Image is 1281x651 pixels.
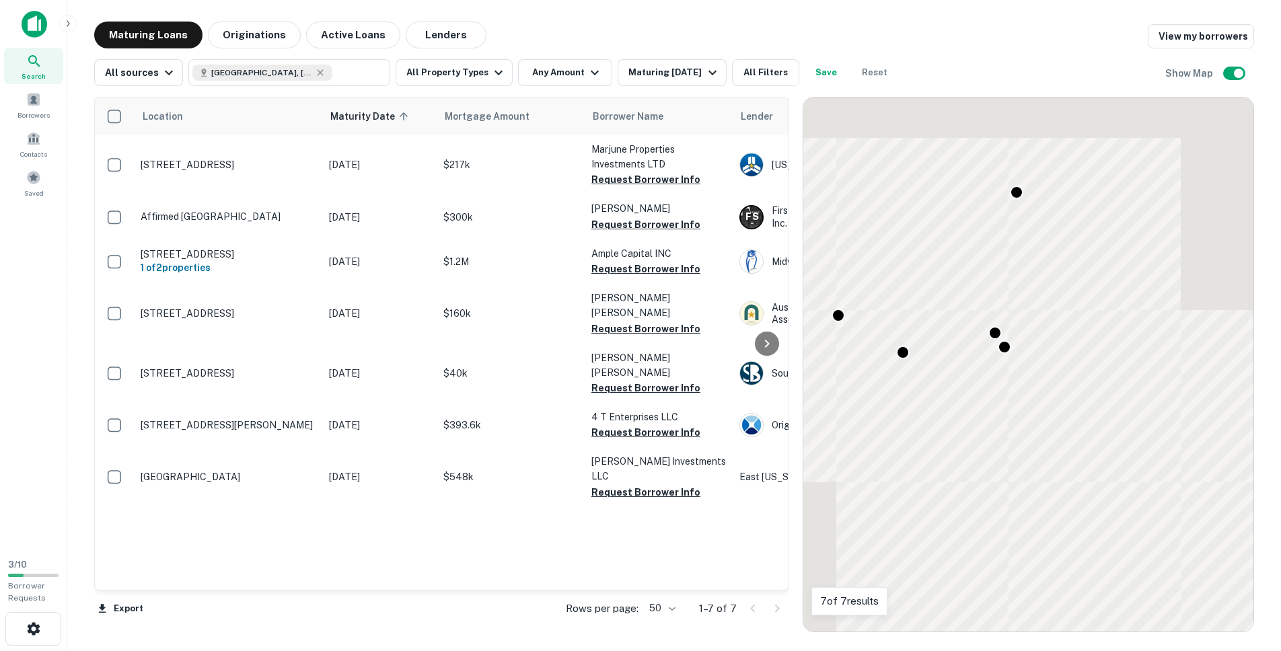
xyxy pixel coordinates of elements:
[4,48,63,84] a: Search
[591,454,726,484] p: [PERSON_NAME] Investments LLC
[141,260,316,275] h6: 1 of 2 properties
[94,22,203,48] button: Maturing Loans
[208,22,301,48] button: Originations
[591,424,700,441] button: Request Borrower Info
[8,581,46,603] span: Borrower Requests
[329,157,430,172] p: [DATE]
[739,153,941,177] div: [US_STATE] Bank And Trust
[591,261,700,277] button: Request Borrower Info
[4,87,63,123] a: Borrowers
[740,362,763,385] img: picture
[22,11,47,38] img: capitalize-icon.png
[329,210,430,225] p: [DATE]
[443,254,578,269] p: $1.2M
[591,410,726,424] p: 4 T Enterprises LLC
[141,471,316,483] p: [GEOGRAPHIC_DATA]
[591,201,726,216] p: [PERSON_NAME]
[141,367,316,379] p: [STREET_ADDRESS]
[17,110,50,120] span: Borrowers
[322,98,437,135] th: Maturity Date
[644,599,678,618] div: 50
[142,108,183,124] span: Location
[740,302,763,325] img: picture
[745,210,758,224] p: F S
[330,108,412,124] span: Maturity Date
[741,108,773,124] span: Lender
[445,108,547,124] span: Mortgage Amount
[740,153,763,176] img: picture
[739,469,941,484] p: East [US_STATE] Professional CU
[437,98,585,135] th: Mortgage Amount
[211,67,312,79] span: [GEOGRAPHIC_DATA], [GEOGRAPHIC_DATA]
[22,71,46,81] span: Search
[618,59,726,86] button: Maturing [DATE]
[739,301,941,325] div: Austin Bank, [US_STATE] National Association
[141,419,316,431] p: [STREET_ADDRESS][PERSON_NAME]
[740,250,763,273] img: picture
[591,321,700,337] button: Request Borrower Info
[585,98,733,135] th: Borrower Name
[591,171,700,188] button: Request Borrower Info
[443,469,578,484] p: $548k
[141,210,316,223] p: Affirmed [GEOGRAPHIC_DATA]
[141,307,316,319] p: [STREET_ADDRESS]
[4,126,63,162] a: Contacts
[733,98,948,135] th: Lender
[591,246,726,261] p: Ample Capital INC
[94,59,183,86] button: All sources
[732,59,799,86] button: All Filters
[593,108,663,124] span: Borrower Name
[443,418,578,432] p: $393.6k
[329,469,430,484] p: [DATE]
[591,484,700,500] button: Request Borrower Info
[443,306,578,321] p: $160k
[803,98,1253,631] div: 0 0
[739,204,941,229] div: First State Bank And Trust Company, Inc.
[628,65,720,81] div: Maturing [DATE]
[443,210,578,225] p: $300k
[406,22,486,48] button: Lenders
[443,366,578,381] p: $40k
[591,350,726,380] p: [PERSON_NAME] [PERSON_NAME]
[820,593,879,609] p: 7 of 7 results
[396,59,513,86] button: All Property Types
[134,98,322,135] th: Location
[853,59,896,86] button: Reset
[329,366,430,381] p: [DATE]
[739,361,941,385] div: Southside Bank
[1148,24,1254,48] a: View my borrowers
[699,601,737,617] p: 1–7 of 7
[1214,543,1281,608] iframe: Chat Widget
[20,149,47,159] span: Contacts
[591,142,726,171] p: Marjune Properties Investments LTD
[1165,66,1215,81] h6: Show Map
[4,165,63,201] a: Saved
[591,217,700,233] button: Request Borrower Info
[591,291,726,320] p: [PERSON_NAME] [PERSON_NAME]
[94,599,147,619] button: Export
[740,414,763,436] img: picture
[518,59,612,86] button: Any Amount
[739,413,941,437] div: Origin Bank
[329,418,430,432] p: [DATE]
[329,306,430,321] p: [DATE]
[591,380,700,396] button: Request Borrower Info
[8,560,27,570] span: 3 / 10
[443,157,578,172] p: $217k
[566,601,638,617] p: Rows per page:
[306,22,400,48] button: Active Loans
[805,59,848,86] button: Save your search to get updates of matches that match your search criteria.
[105,65,177,81] div: All sources
[24,188,44,198] span: Saved
[329,254,430,269] p: [DATE]
[739,250,941,274] div: Midwest Bank
[141,159,316,171] p: [STREET_ADDRESS]
[141,248,316,260] p: [STREET_ADDRESS]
